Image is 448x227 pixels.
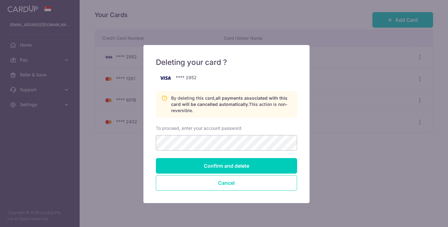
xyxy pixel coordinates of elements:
span: all payments associated with this card will be cancelled automatically. [171,95,287,107]
p: By deleting this card, This action is non-reversible. [171,95,292,114]
label: To proceed, enter your account password [156,125,241,131]
button: Close [156,175,297,191]
input: Confirm and delete [156,158,297,174]
h5: Deleting your card ? [156,57,297,67]
img: visa-761abec96037c8ab836742a37ff580f5eed1c99042f5b0e3b4741c5ac3fec333.png [156,72,175,84]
